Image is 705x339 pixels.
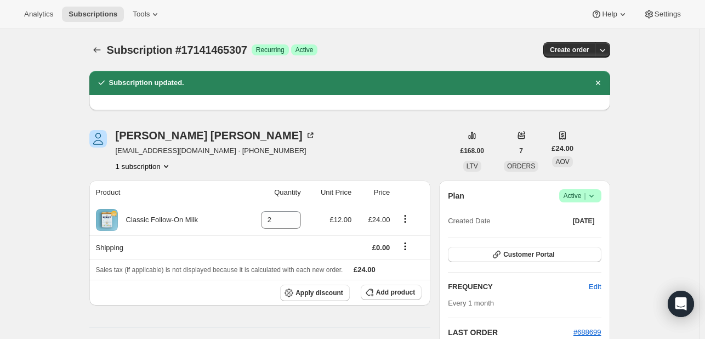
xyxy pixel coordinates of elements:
span: Subscriptions [69,10,117,19]
button: Settings [637,7,687,22]
div: Classic Follow-On Milk [118,214,198,225]
th: Price [355,180,393,205]
button: Tools [126,7,167,22]
h2: Plan [448,190,464,201]
div: [PERSON_NAME] [PERSON_NAME] [116,130,316,141]
span: Tools [133,10,150,19]
span: | [584,191,585,200]
span: Active [564,190,597,201]
button: Customer Portal [448,247,601,262]
button: 7 [513,143,530,159]
th: Shipping [89,235,241,259]
span: Active [295,46,314,54]
button: £168.00 [454,143,491,159]
button: [DATE] [566,213,601,229]
span: Settings [655,10,681,19]
button: Dismiss notification [590,75,606,91]
button: Help [584,7,634,22]
span: £168.00 [460,146,484,155]
span: Add product [376,288,415,297]
div: Open Intercom Messenger [668,291,694,317]
span: Customer Portal [503,250,554,259]
span: Analytics [24,10,53,19]
span: LTV [467,162,478,170]
button: Product actions [396,213,414,225]
span: Every 1 month [448,299,494,307]
h2: Subscription updated. [109,77,184,88]
h2: FREQUENCY [448,281,589,292]
span: [EMAIL_ADDRESS][DOMAIN_NAME] · [PHONE_NUMBER] [116,145,316,156]
h2: LAST ORDER [448,327,573,338]
span: libby atkinson [89,130,107,148]
span: £12.00 [329,216,351,224]
span: Create order [550,46,589,54]
th: Product [89,180,241,205]
th: Quantity [241,180,304,205]
button: Apply discount [280,285,350,301]
span: £24.00 [552,143,573,154]
button: Add product [361,285,422,300]
span: [DATE] [573,217,595,225]
span: AOV [555,158,569,166]
span: ORDERS [507,162,535,170]
span: Apply discount [295,289,343,297]
span: Recurring [256,46,285,54]
span: Sales tax (if applicable) is not displayed because it is calculated with each new order. [96,266,343,274]
span: £24.00 [368,216,390,224]
span: £24.00 [354,265,376,274]
span: 7 [519,146,523,155]
button: Subscriptions [89,42,105,58]
button: Edit [582,278,607,296]
span: Edit [589,281,601,292]
span: Subscription #17141465307 [107,44,247,56]
span: Help [602,10,617,19]
button: Analytics [18,7,60,22]
img: product img [96,209,118,231]
button: Create order [543,42,595,58]
span: Created Date [448,216,490,227]
button: Shipping actions [396,240,414,252]
a: #688699 [573,328,601,336]
th: Unit Price [304,180,355,205]
button: Subscriptions [62,7,124,22]
span: £0.00 [372,244,390,252]
button: #688699 [573,327,601,338]
button: Product actions [116,161,172,172]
